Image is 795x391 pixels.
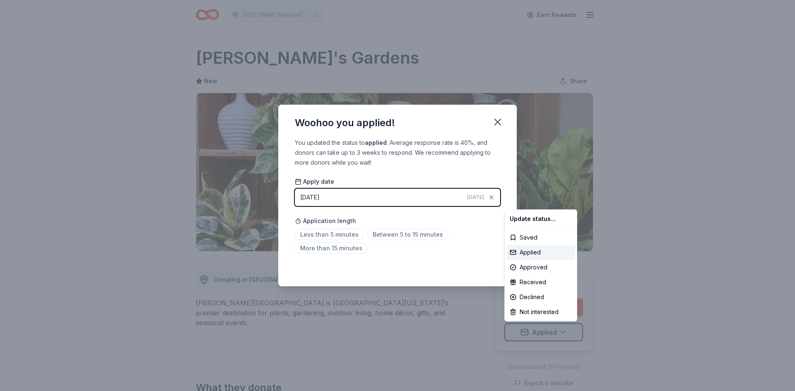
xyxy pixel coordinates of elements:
[506,290,575,305] div: Declined
[506,260,575,275] div: Approved
[242,10,308,20] span: 2025 SMdP Oktoberfest
[506,275,575,290] div: Received
[506,230,575,245] div: Saved
[506,305,575,319] div: Not interested
[506,245,575,260] div: Applied
[506,211,575,226] div: Update status...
